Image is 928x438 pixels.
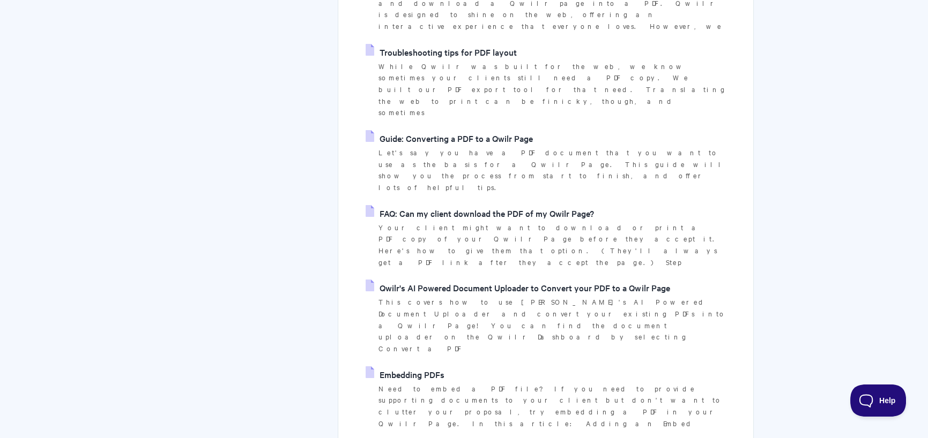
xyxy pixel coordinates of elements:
[366,366,444,382] a: Embedding PDFs
[850,384,907,417] iframe: Toggle Customer Support
[366,280,670,296] a: Qwilr's AI Powered Document Uploader to Convert your PDF to a Qwilr Page
[366,130,533,146] a: Guide: Converting a PDF to a Qwilr Page
[378,222,726,268] p: Your client might want to download or print a PDF copy of your Qwilr Page before they accept it. ...
[366,205,594,221] a: FAQ: Can my client download the PDF of my Qwilr Page?
[378,383,726,429] p: Need to embed a PDF file? If you need to provide supporting documents to your client but don't wa...
[378,147,726,193] p: Let's say you have a PDF document that you want to use as the basis for a Qwilr Page. This guide ...
[378,61,726,119] p: While Qwilr was built for the web, we know sometimes your clients still need a PDF copy. We built...
[378,296,726,354] p: This covers how to use [PERSON_NAME]'s AI Powered Document Uploader and convert your existing PDF...
[366,44,517,60] a: Troubleshooting tips for PDF layout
